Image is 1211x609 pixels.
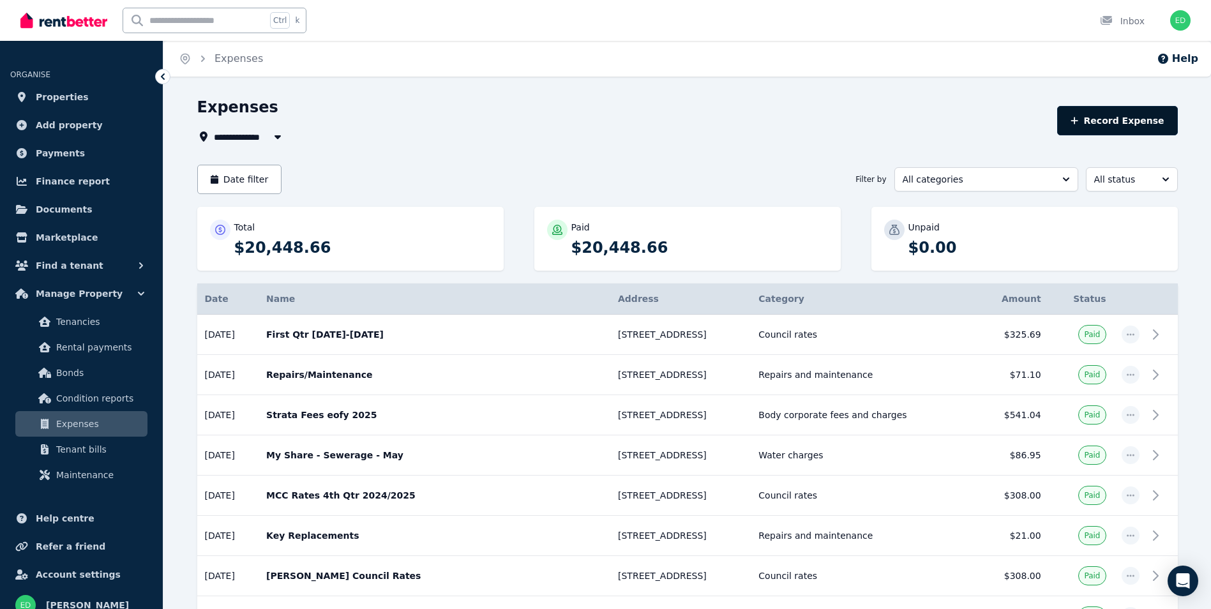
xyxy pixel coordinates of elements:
td: $21.00 [975,516,1049,556]
p: Unpaid [908,221,940,234]
td: [STREET_ADDRESS] [610,355,751,395]
a: Account settings [10,562,153,587]
td: Council rates [751,315,974,355]
p: Key Replacements [266,529,603,542]
span: Paid [1084,370,1100,380]
p: $20,448.66 [571,237,828,258]
a: Rental payments [15,335,147,360]
td: [STREET_ADDRESS] [610,395,751,435]
td: [DATE] [197,355,259,395]
td: [DATE] [197,435,259,476]
span: Maintenance [56,467,142,483]
span: Bonds [56,365,142,380]
a: Add property [10,112,153,138]
div: Open Intercom Messenger [1168,566,1198,596]
span: Expenses [56,416,142,432]
img: Ellenrae Dunning [1170,10,1191,31]
td: $325.69 [975,315,1049,355]
button: All categories [894,167,1078,192]
span: Help centre [36,511,94,526]
p: [PERSON_NAME] Council Rates [266,569,603,582]
button: Record Expense [1057,106,1177,135]
a: Documents [10,197,153,222]
span: Add property [36,117,103,133]
span: Paid [1084,530,1100,541]
td: $308.00 [975,476,1049,516]
td: [STREET_ADDRESS] [610,556,751,596]
button: Date filter [197,165,282,194]
th: Category [751,283,974,315]
p: Repairs/Maintenance [266,368,603,381]
button: Help [1157,51,1198,66]
span: Ctrl [270,12,290,29]
p: $20,448.66 [234,237,491,258]
td: Repairs and maintenance [751,355,974,395]
span: Refer a friend [36,539,105,554]
span: Documents [36,202,93,217]
a: Refer a friend [10,534,153,559]
button: Manage Property [10,281,153,306]
span: ORGANISE [10,70,50,79]
span: Properties [36,89,89,105]
p: Strata Fees eofy 2025 [266,409,603,421]
span: Marketplace [36,230,98,245]
p: First Qtr [DATE]-[DATE] [266,328,603,341]
span: All status [1094,173,1152,186]
td: [DATE] [197,395,259,435]
p: Total [234,221,255,234]
a: Tenant bills [15,437,147,462]
th: Address [610,283,751,315]
div: Inbox [1100,15,1145,27]
td: Council rates [751,556,974,596]
span: All categories [903,173,1052,186]
h1: Expenses [197,97,278,117]
td: [STREET_ADDRESS] [610,435,751,476]
span: Paid [1084,490,1100,500]
p: MCC Rates 4th Qtr 2024/2025 [266,489,603,502]
td: [STREET_ADDRESS] [610,476,751,516]
p: My Share - Sewerage - May [266,449,603,462]
a: Marketplace [10,225,153,250]
span: Account settings [36,567,121,582]
td: [STREET_ADDRESS] [610,315,751,355]
td: Council rates [751,476,974,516]
td: [DATE] [197,476,259,516]
img: RentBetter [20,11,107,30]
td: $71.10 [975,355,1049,395]
p: $0.00 [908,237,1165,258]
p: Paid [571,221,590,234]
td: Repairs and maintenance [751,516,974,556]
td: [DATE] [197,315,259,355]
span: Paid [1084,450,1100,460]
a: Tenancies [15,309,147,335]
td: [STREET_ADDRESS] [610,516,751,556]
span: Paid [1084,410,1100,420]
a: Properties [10,84,153,110]
span: Payments [36,146,85,161]
span: Filter by [855,174,886,184]
span: k [295,15,299,26]
span: Condition reports [56,391,142,406]
span: Paid [1084,329,1100,340]
span: Tenant bills [56,442,142,457]
button: Find a tenant [10,253,153,278]
a: Expenses [214,52,263,64]
span: Tenancies [56,314,142,329]
button: All status [1086,167,1178,192]
td: Water charges [751,435,974,476]
th: Status [1049,283,1114,315]
nav: Breadcrumb [163,41,278,77]
a: Maintenance [15,462,147,488]
td: $86.95 [975,435,1049,476]
th: Date [197,283,259,315]
td: Body corporate fees and charges [751,395,974,435]
a: Help centre [10,506,153,531]
a: Condition reports [15,386,147,411]
td: [DATE] [197,516,259,556]
a: Payments [10,140,153,166]
th: Amount [975,283,1049,315]
span: Finance report [36,174,110,189]
td: $541.04 [975,395,1049,435]
a: Expenses [15,411,147,437]
span: Find a tenant [36,258,103,273]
